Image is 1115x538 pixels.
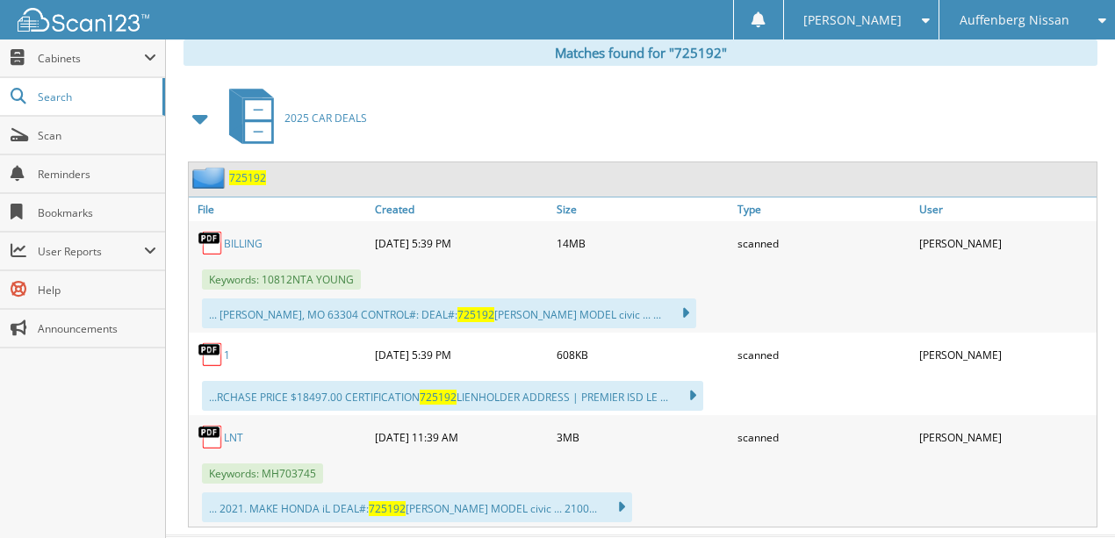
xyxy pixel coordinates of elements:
div: ... 2021. MAKE HONDA iL DEAL#: [PERSON_NAME] MODEL civic ... 2100... [202,492,632,522]
a: Type [733,197,915,221]
div: [DATE] 5:39 PM [370,226,552,261]
span: Scan [38,128,156,143]
a: BILLING [224,236,263,251]
span: Keywords: MH703745 [202,463,323,484]
div: [DATE] 11:39 AM [370,420,552,455]
img: folder2.png [192,167,229,189]
div: Matches found for "725192" [183,39,1097,66]
a: File [189,197,370,221]
div: [PERSON_NAME] [915,420,1097,455]
div: ... [PERSON_NAME], MO 63304 CONTROL#: DEAL#: [PERSON_NAME] MODEL civic ... ... [202,298,696,328]
span: 725192 [420,390,457,405]
span: User Reports [38,244,144,259]
div: 3MB [552,420,734,455]
a: Created [370,197,552,221]
a: 725192 [229,170,266,185]
span: [PERSON_NAME] [803,15,902,25]
div: 14MB [552,226,734,261]
span: Search [38,90,154,104]
span: 2025 CAR DEALS [284,111,367,126]
img: PDF.png [198,424,224,450]
span: Announcements [38,321,156,336]
span: Auffenberg Nissan [960,15,1069,25]
div: 608KB [552,337,734,372]
a: User [915,197,1097,221]
img: PDF.png [198,230,224,256]
a: 2025 CAR DEALS [219,83,367,153]
div: [PERSON_NAME] [915,226,1097,261]
div: ...RCHASE PRICE $18497.00 CERTIFICATION LIENHOLDER ADDRESS | PREMIER ISD LE ... [202,381,703,411]
div: [DATE] 5:39 PM [370,337,552,372]
div: scanned [733,337,915,372]
div: scanned [733,420,915,455]
a: LNT [224,430,243,445]
span: Cabinets [38,51,144,66]
a: 1 [224,348,230,362]
a: Size [552,197,734,221]
span: Help [38,283,156,298]
div: [PERSON_NAME] [915,337,1097,372]
span: Bookmarks [38,205,156,220]
span: 725192 [457,307,494,322]
span: 725192 [369,501,406,516]
img: PDF.png [198,341,224,368]
img: scan123-logo-white.svg [18,8,149,32]
span: Reminders [38,167,156,182]
iframe: Chat Widget [1027,454,1115,538]
span: Keywords: 10812NTA YOUNG [202,269,361,290]
div: scanned [733,226,915,261]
